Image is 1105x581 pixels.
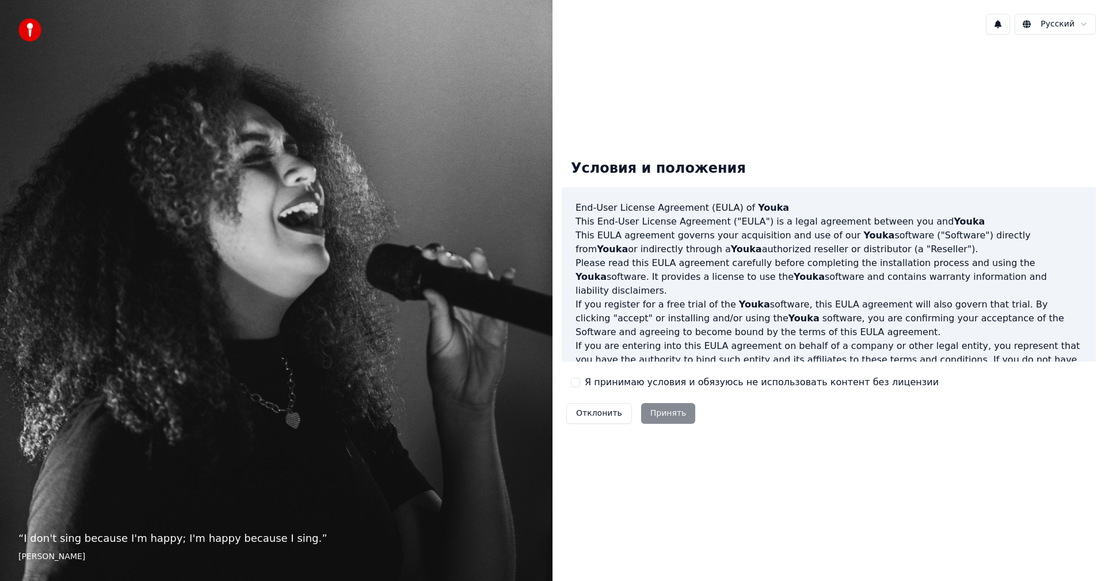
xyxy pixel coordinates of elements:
[576,298,1082,339] p: If you register for a free trial of the software, this EULA agreement will also govern that trial...
[597,244,628,255] span: Youka
[758,202,789,213] span: Youka
[794,271,825,282] span: Youka
[576,339,1082,394] p: If you are entering into this EULA agreement on behalf of a company or other legal entity, you re...
[18,18,41,41] img: youka
[18,530,534,546] p: “ I don't sing because I'm happy; I'm happy because I sing. ”
[585,375,939,389] label: Я принимаю условия и обязуюсь не использовать контент без лицензии
[739,299,770,310] span: Youka
[576,201,1082,215] h3: End-User License Agreement (EULA) of
[576,256,1082,298] p: Please read this EULA agreement carefully before completing the installation process and using th...
[576,271,607,282] span: Youka
[566,403,632,424] button: Отклонить
[954,216,985,227] span: Youka
[731,244,762,255] span: Youka
[863,230,894,241] span: Youka
[788,313,820,324] span: Youka
[576,229,1082,256] p: This EULA agreement governs your acquisition and use of our software ("Software") directly from o...
[18,551,534,563] footer: [PERSON_NAME]
[562,150,755,187] div: Условия и положения
[576,215,1082,229] p: This End-User License Agreement ("EULA") is a legal agreement between you and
